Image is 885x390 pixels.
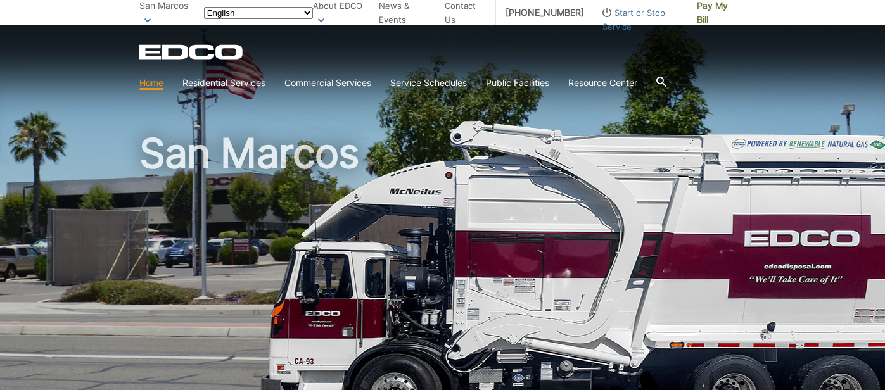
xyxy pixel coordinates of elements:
select: Select a language [204,7,313,19]
a: Home [139,76,163,90]
a: Resource Center [568,76,637,90]
a: Public Facilities [486,76,549,90]
a: Service Schedules [390,76,467,90]
a: Commercial Services [284,76,371,90]
a: Residential Services [182,76,265,90]
a: EDCD logo. Return to the homepage. [139,44,245,60]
